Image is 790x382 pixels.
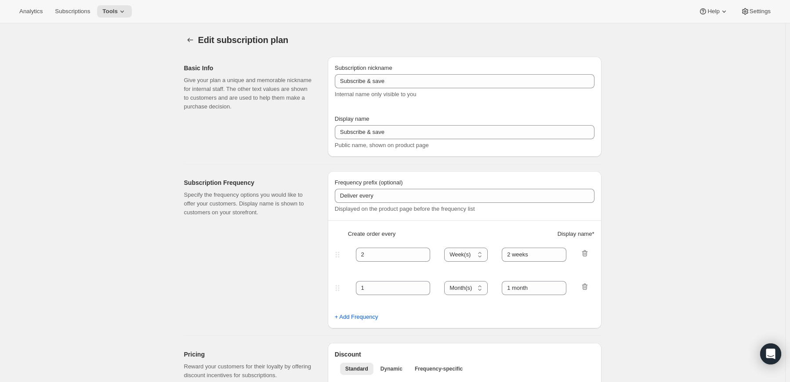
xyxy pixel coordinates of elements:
button: Help [693,5,733,18]
button: Tools [97,5,132,18]
span: Create order every [348,230,395,238]
span: Standard [345,365,368,372]
span: + Add Frequency [335,313,378,321]
span: Frequency prefix (optional) [335,179,403,186]
h2: Subscription Frequency [184,178,314,187]
h2: Discount [335,350,594,359]
input: Deliver every [335,189,594,203]
span: Displayed on the product page before the frequency list [335,205,475,212]
p: Give your plan a unique and memorable nickname for internal staff. The other text values are show... [184,76,314,111]
span: Dynamic [381,365,402,372]
span: Tools [102,8,118,15]
span: Frequency-specific [415,365,463,372]
div: Open Intercom Messenger [760,343,781,364]
span: Internal name only visible to you [335,91,417,97]
button: Analytics [14,5,48,18]
button: Subscription plans [184,34,196,46]
button: + Add Frequency [330,310,384,324]
h2: Basic Info [184,64,314,72]
input: Subscribe & Save [335,74,594,88]
span: Display name [335,115,370,122]
input: 1 month [502,248,566,262]
span: Subscription nickname [335,65,392,71]
h2: Pricing [184,350,314,359]
span: Help [707,8,719,15]
span: Display name * [558,230,594,238]
p: Reward your customers for their loyalty by offering discount incentives for subscriptions. [184,362,314,380]
input: Subscribe & Save [335,125,594,139]
span: Public name, shown on product page [335,142,429,148]
button: Subscriptions [50,5,95,18]
button: Settings [736,5,776,18]
p: Specify the frequency options you would like to offer your customers. Display name is shown to cu... [184,191,314,217]
span: Analytics [19,8,43,15]
span: Settings [750,8,771,15]
span: Subscriptions [55,8,90,15]
span: Edit subscription plan [198,35,289,45]
input: 1 month [502,281,566,295]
